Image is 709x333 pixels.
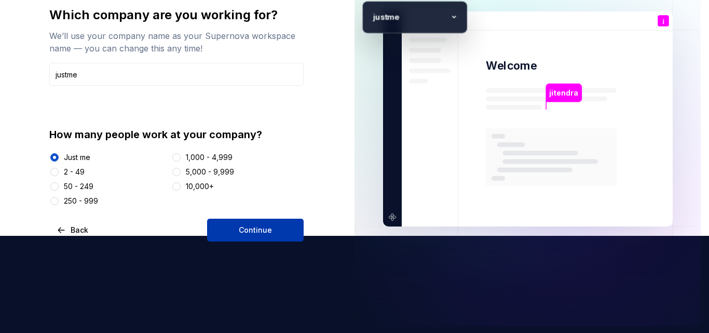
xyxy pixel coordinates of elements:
[486,58,537,73] p: Welcome
[186,167,234,177] div: 5,000 - 9,999
[207,219,304,242] button: Continue
[662,18,664,24] p: j
[49,63,304,86] input: Company name
[549,87,578,99] p: jitendra
[239,225,272,235] span: Continue
[64,181,93,192] div: 50 - 249
[186,152,233,163] div: 1,000 - 4,999
[64,152,90,163] div: Just me
[64,167,85,177] div: 2 - 49
[49,7,304,23] div: Which company are you working for?
[49,127,304,142] div: How many people work at your company?
[64,196,98,206] div: 250 - 999
[71,225,88,235] span: Back
[49,30,304,55] div: We’ll use your company name as your Supernova workspace name — you can change this any time!
[49,219,97,242] button: Back
[186,181,214,192] div: 10,000+
[375,10,446,23] p: ustme
[367,10,375,23] p: j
